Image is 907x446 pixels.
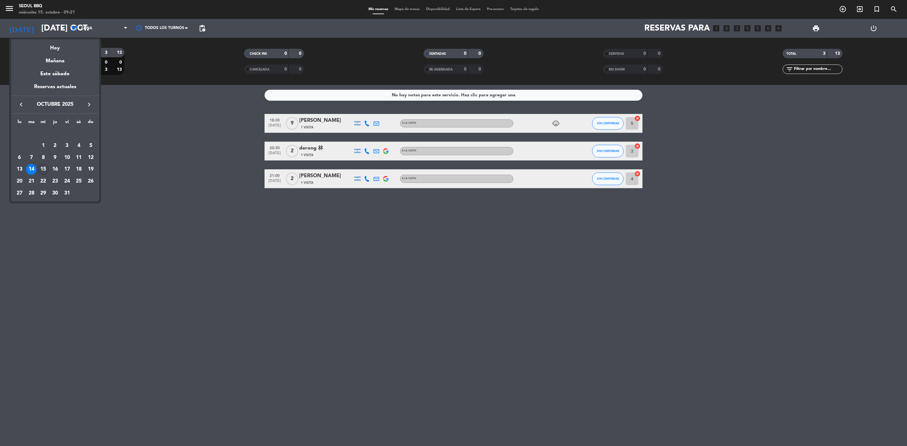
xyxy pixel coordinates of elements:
div: 6 [14,152,25,163]
div: Hoy [11,39,99,52]
div: 26 [85,176,96,187]
button: keyboard_arrow_right [83,100,95,109]
td: 3 de octubre de 2025 [61,140,73,152]
td: 5 de octubre de 2025 [85,140,97,152]
div: 29 [38,188,48,199]
td: 25 de octubre de 2025 [73,175,85,187]
div: 11 [73,152,84,163]
th: viernes [61,118,73,128]
td: 6 de octubre de 2025 [14,152,26,164]
td: 24 de octubre de 2025 [61,175,73,187]
div: 1 [38,140,48,151]
th: miércoles [37,118,49,128]
div: 12 [85,152,96,163]
td: 4 de octubre de 2025 [73,140,85,152]
th: domingo [85,118,97,128]
div: 27 [14,188,25,199]
div: 20 [14,176,25,187]
div: 8 [38,152,48,163]
div: Mañana [11,52,99,65]
div: 7 [26,152,37,163]
td: 23 de octubre de 2025 [49,175,61,187]
div: 22 [38,176,48,187]
div: 30 [50,188,60,199]
td: 22 de octubre de 2025 [37,175,49,187]
div: 16 [50,164,60,175]
div: 14 [26,164,37,175]
td: 30 de octubre de 2025 [49,187,61,199]
td: 17 de octubre de 2025 [61,163,73,175]
td: 9 de octubre de 2025 [49,152,61,164]
div: 31 [62,188,72,199]
div: Este sábado [11,65,99,83]
div: 10 [62,152,72,163]
td: 27 de octubre de 2025 [14,187,26,199]
td: 14 de octubre de 2025 [26,163,37,175]
td: 16 de octubre de 2025 [49,163,61,175]
td: 21 de octubre de 2025 [26,175,37,187]
div: 5 [85,140,96,151]
td: 15 de octubre de 2025 [37,163,49,175]
i: keyboard_arrow_left [17,101,25,108]
div: 9 [50,152,60,163]
div: 3 [62,140,72,151]
div: 24 [62,176,72,187]
div: 18 [73,164,84,175]
div: 13 [14,164,25,175]
i: keyboard_arrow_right [85,101,93,108]
td: 1 de octubre de 2025 [37,140,49,152]
div: 23 [50,176,60,187]
td: 10 de octubre de 2025 [61,152,73,164]
td: OCT. [14,128,97,140]
td: 18 de octubre de 2025 [73,163,85,175]
div: 17 [62,164,72,175]
div: 21 [26,176,37,187]
div: 4 [73,140,84,151]
button: keyboard_arrow_left [15,100,27,109]
td: 13 de octubre de 2025 [14,163,26,175]
div: 2 [50,140,60,151]
div: 25 [73,176,84,187]
td: 11 de octubre de 2025 [73,152,85,164]
div: Reservas actuales [11,83,99,96]
span: octubre 2025 [27,100,83,109]
td: 2 de octubre de 2025 [49,140,61,152]
td: 20 de octubre de 2025 [14,175,26,187]
td: 7 de octubre de 2025 [26,152,37,164]
td: 26 de octubre de 2025 [85,175,97,187]
th: martes [26,118,37,128]
td: 31 de octubre de 2025 [61,187,73,199]
td: 28 de octubre de 2025 [26,187,37,199]
td: 29 de octubre de 2025 [37,187,49,199]
th: sábado [73,118,85,128]
div: 28 [26,188,37,199]
th: lunes [14,118,26,128]
td: 8 de octubre de 2025 [37,152,49,164]
th: jueves [49,118,61,128]
div: 15 [38,164,48,175]
div: 19 [85,164,96,175]
td: 19 de octubre de 2025 [85,163,97,175]
td: 12 de octubre de 2025 [85,152,97,164]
